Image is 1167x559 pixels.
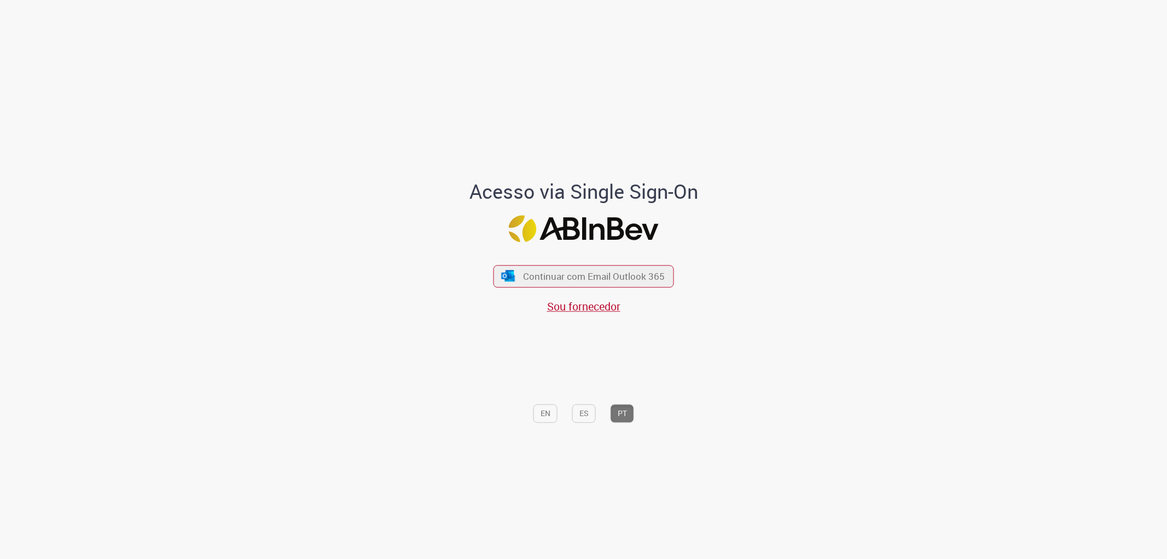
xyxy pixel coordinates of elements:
span: Continuar com Email Outlook 365 [523,270,665,283]
a: Sou fornecedor [547,299,620,314]
button: ES [572,404,596,423]
button: ícone Azure/Microsoft 360 Continuar com Email Outlook 365 [493,265,674,287]
h1: Acesso via Single Sign-On [432,181,735,203]
button: EN [533,404,558,423]
img: Logo ABInBev [509,216,659,243]
button: PT [611,404,634,423]
img: ícone Azure/Microsoft 360 [500,270,515,281]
